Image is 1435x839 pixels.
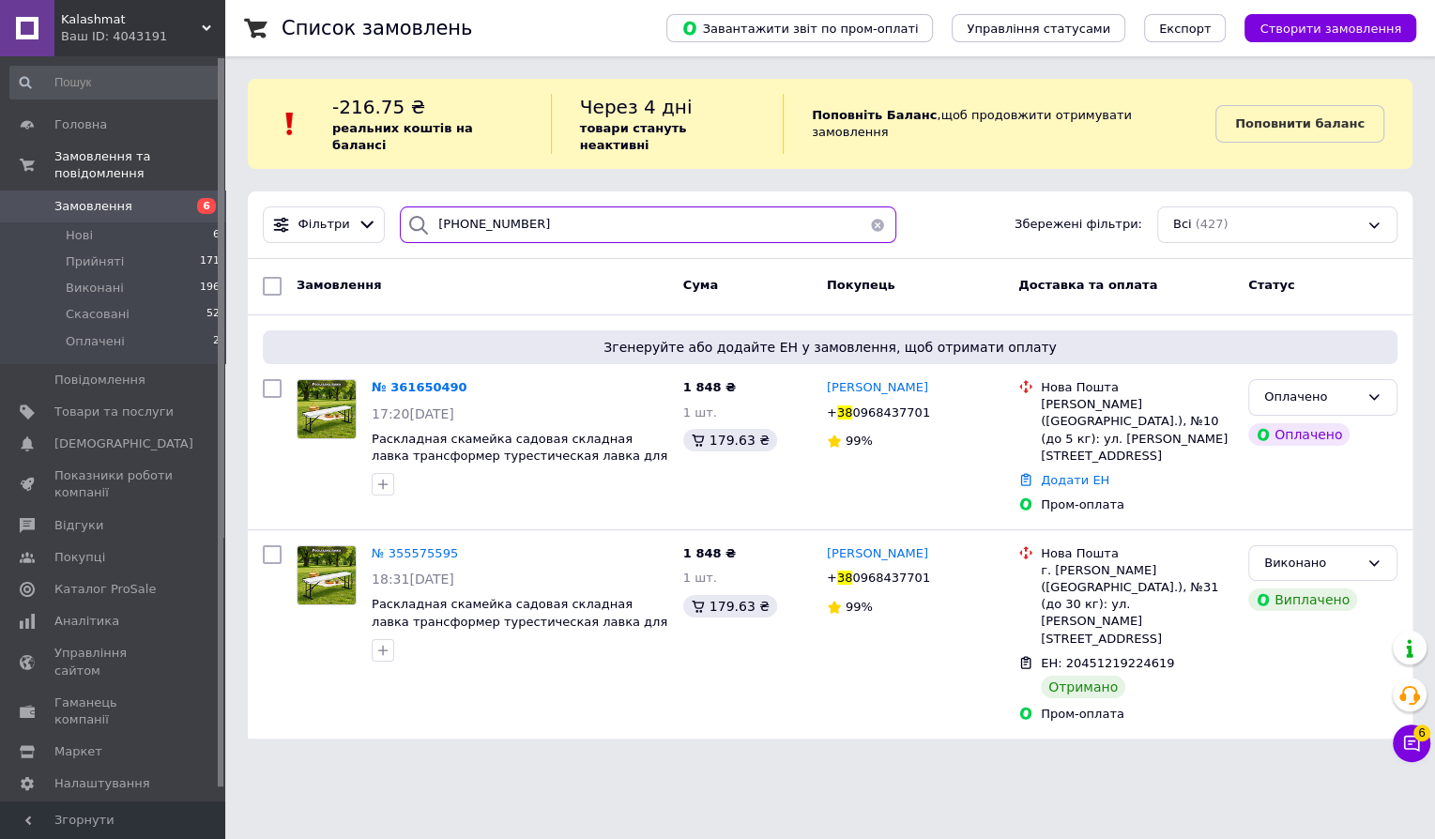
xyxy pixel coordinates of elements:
div: 179.63 ₴ [683,595,777,618]
span: Відгуки [54,517,103,534]
button: Очистить [859,206,896,243]
span: Всі [1173,216,1192,234]
span: Замовлення та повідомлення [54,148,225,182]
a: Поповнити баланс [1215,105,1384,143]
span: 171 [200,253,220,270]
span: Cума [683,278,718,292]
span: Доставка та оплата [1018,278,1157,292]
span: ЕН: 20451219224619 [1041,656,1174,670]
button: Чат з покупцем6 [1393,725,1430,762]
span: Аналітика [54,613,119,630]
span: Налаштування [54,775,150,792]
div: , щоб продовжити отримувати замовлення [783,94,1215,154]
div: Оплачено [1264,388,1359,407]
span: 38 [837,405,853,419]
a: Фото товару [297,379,357,439]
div: [PERSON_NAME] ([GEOGRAPHIC_DATA].), №10 (до 5 кг): ул. [PERSON_NAME][STREET_ADDRESS] [1041,396,1233,465]
a: [PERSON_NAME] [827,545,928,563]
span: 6 [213,227,220,244]
span: Експорт [1159,22,1212,36]
span: 0968437701 [852,571,930,585]
button: Експорт [1144,14,1227,42]
a: Додати ЕН [1041,473,1109,487]
span: Оплачені [66,333,125,350]
b: Поповніть Баланс [812,108,937,122]
span: 17:20[DATE] [372,406,454,421]
span: 18:31[DATE] [372,572,454,587]
span: Нові [66,227,93,244]
div: 179.63 ₴ [683,429,777,451]
span: 1 848 ₴ [683,546,736,560]
span: 196 [200,280,220,297]
span: Виконані [66,280,124,297]
div: Пром-оплата [1041,496,1233,513]
span: + [827,571,837,585]
img: :exclamation: [276,110,304,138]
span: 6 [197,198,216,214]
span: [PERSON_NAME] [827,380,928,394]
span: 52 [206,306,220,323]
div: Нова Пошта [1041,545,1233,562]
span: Статус [1248,278,1295,292]
a: Раскладная скамейка садовая складная лавка трансформер турестическая лавка для пикника [372,432,667,481]
span: 2 [213,333,220,350]
span: Показники роботи компанії [54,467,174,501]
div: Отримано [1041,676,1125,698]
a: № 361650490 [372,380,467,394]
span: Створити замовлення [1259,22,1401,36]
div: Пром-оплата [1041,706,1233,723]
div: Ваш ID: 4043191 [61,28,225,45]
span: Замовлення [297,278,381,292]
span: 99% [846,600,873,614]
span: 99% [846,434,873,448]
span: Головна [54,116,107,133]
button: Завантажити звіт по пром-оплаті [666,14,933,42]
span: -216.75 ₴ [332,96,425,118]
span: Маркет [54,743,102,760]
input: Пошук [9,66,221,99]
span: Повідомлення [54,372,145,389]
span: Покупці [54,549,105,566]
a: [PERSON_NAME] [827,379,928,397]
div: Виконано [1264,554,1359,573]
img: Фото товару [298,546,356,604]
b: реальних коштів на балансі [332,121,473,152]
span: Kalashmat [61,11,202,28]
div: Оплачено [1248,423,1350,446]
a: Фото товару [297,545,357,605]
span: 0968437701 [852,405,930,419]
span: 38 [837,571,853,585]
span: 6 [1413,725,1430,741]
span: Управління статусами [967,22,1110,36]
span: Збережені фільтри: [1015,216,1142,234]
span: Замовлення [54,198,132,215]
h1: Список замовлень [282,17,472,39]
div: Виплачено [1248,588,1357,611]
span: Скасовані [66,306,130,323]
button: Створити замовлення [1244,14,1416,42]
span: Каталог ProSale [54,581,156,598]
span: Прийняті [66,253,124,270]
b: товари стануть неактивні [580,121,687,152]
span: Завантажити звіт по пром-оплаті [681,20,918,37]
a: Раскладная скамейка садовая складная лавка трансформер турестическая лавка для пикника [372,597,667,646]
span: Товари та послуги [54,404,174,420]
span: [PERSON_NAME] [827,546,928,560]
b: Поповнити баланс [1235,116,1365,130]
div: г. [PERSON_NAME] ([GEOGRAPHIC_DATA].), №31 (до 30 кг): ул. [PERSON_NAME][STREET_ADDRESS] [1041,562,1233,648]
span: 1 848 ₴ [683,380,736,394]
span: Гаманець компанії [54,694,174,728]
span: Через 4 дні [580,96,693,118]
span: 1 шт. [683,405,717,419]
span: (427) [1195,217,1228,231]
div: Нова Пошта [1041,379,1233,396]
input: Пошук за номером замовлення, ПІБ покупця, номером телефону, Email, номером накладної [400,206,895,243]
span: 1 шт. [683,571,717,585]
span: + [827,405,837,419]
span: Згенеруйте або додайте ЕН у замовлення, щоб отримати оплату [270,338,1390,357]
img: Фото товару [298,380,356,438]
a: № 355575595 [372,546,458,560]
